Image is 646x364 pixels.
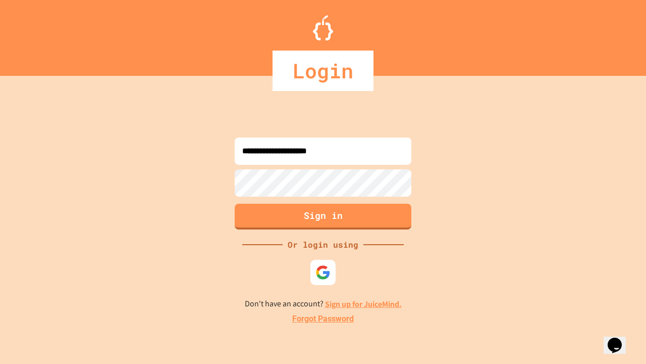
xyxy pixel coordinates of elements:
div: Or login using [283,239,363,251]
iframe: chat widget [562,280,636,323]
img: google-icon.svg [315,265,331,280]
img: Logo.svg [313,15,333,40]
a: Sign up for JuiceMind. [325,299,402,309]
iframe: chat widget [604,324,636,354]
p: Don't have an account? [245,298,402,310]
a: Forgot Password [292,313,354,325]
button: Sign in [235,204,411,230]
div: Login [273,51,373,91]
